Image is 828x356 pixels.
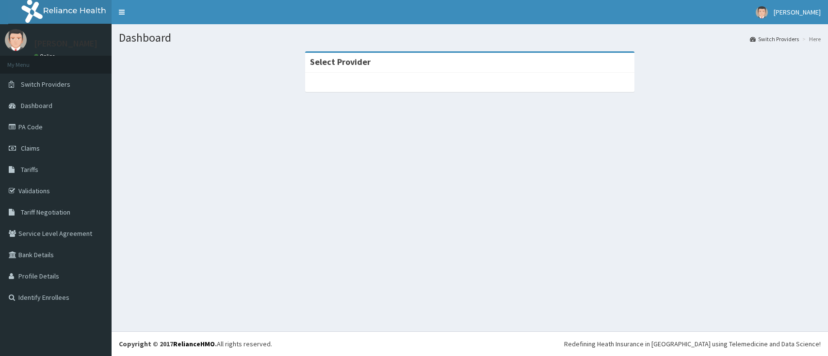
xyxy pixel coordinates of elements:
[34,39,97,48] p: [PERSON_NAME]
[5,29,27,51] img: User Image
[21,80,70,89] span: Switch Providers
[119,340,217,348] strong: Copyright © 2017 .
[34,53,57,60] a: Online
[119,31,821,44] h1: Dashboard
[750,35,799,43] a: Switch Providers
[173,340,215,348] a: RelianceHMO
[774,8,821,16] span: [PERSON_NAME]
[112,331,828,356] footer: All rights reserved.
[564,339,821,349] div: Redefining Heath Insurance in [GEOGRAPHIC_DATA] using Telemedicine and Data Science!
[800,35,821,43] li: Here
[21,101,52,110] span: Dashboard
[756,6,768,18] img: User Image
[21,165,38,174] span: Tariffs
[21,208,70,217] span: Tariff Negotiation
[21,144,40,153] span: Claims
[310,56,371,67] strong: Select Provider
